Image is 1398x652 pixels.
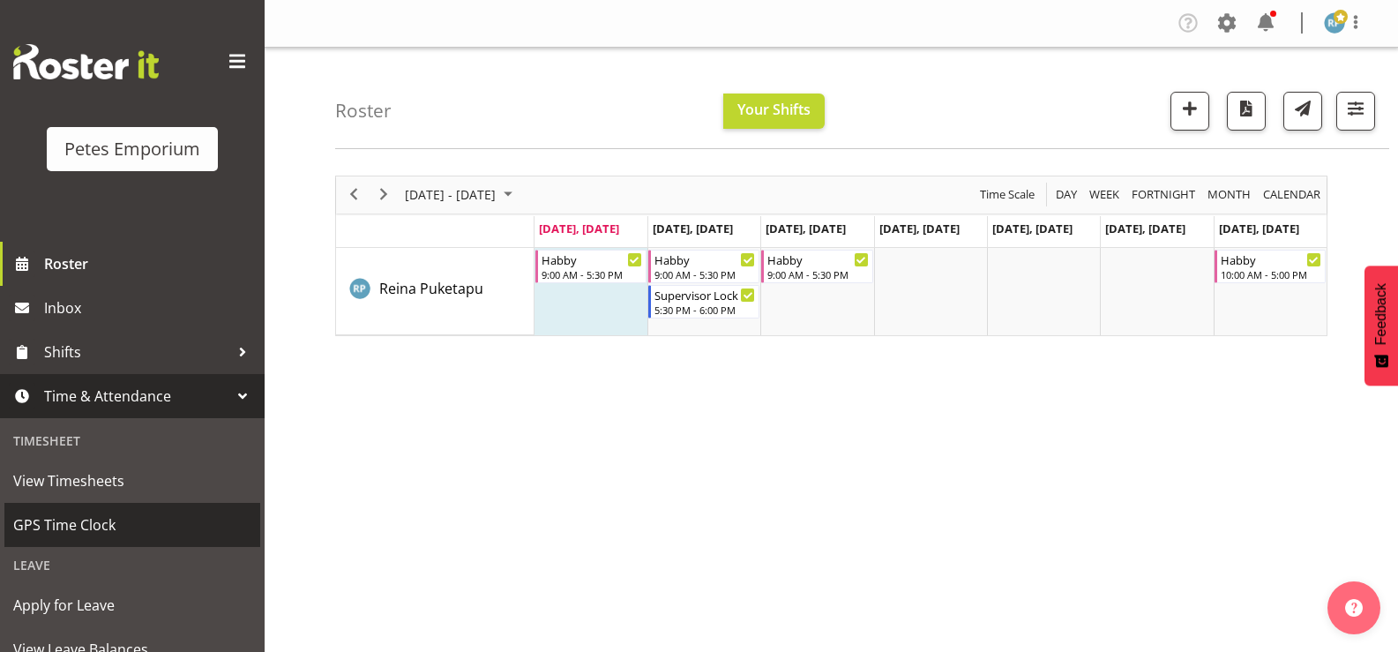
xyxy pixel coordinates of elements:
[13,592,251,618] span: Apply for Leave
[654,267,755,281] div: 9:00 AM - 5:30 PM
[1373,283,1389,345] span: Feedback
[403,184,497,206] span: [DATE] - [DATE]
[44,339,229,365] span: Shifts
[1129,184,1199,206] button: Fortnight
[654,251,755,268] div: Habby
[4,583,260,627] a: Apply for Leave
[1105,221,1185,236] span: [DATE], [DATE]
[1215,250,1326,283] div: Reina Puketapu"s event - Habby Begin From Sunday, August 17, 2025 at 10:00:00 AM GMT+12:00 Ends A...
[767,251,868,268] div: Habby
[978,184,1036,206] span: Time Scale
[1206,184,1252,206] span: Month
[379,279,483,298] span: Reina Puketapu
[535,248,1327,335] table: Timeline Week of August 11, 2025
[4,423,260,459] div: Timesheet
[1087,184,1123,206] button: Timeline Week
[336,248,535,335] td: Reina Puketapu resource
[542,251,642,268] div: Habby
[1205,184,1254,206] button: Timeline Month
[335,176,1327,336] div: Timeline Week of August 11, 2025
[1088,184,1121,206] span: Week
[1170,92,1209,131] button: Add a new shift
[767,267,868,281] div: 9:00 AM - 5:30 PM
[1053,184,1080,206] button: Timeline Day
[372,184,396,206] button: Next
[44,383,229,409] span: Time & Attendance
[761,250,872,283] div: Reina Puketapu"s event - Habby Begin From Wednesday, August 13, 2025 at 9:00:00 AM GMT+12:00 Ends...
[369,176,399,214] div: next period
[1261,184,1322,206] span: calendar
[1283,92,1322,131] button: Send a list of all shifts for the selected filtered period to all rostered employees.
[1364,266,1398,386] button: Feedback - Show survey
[648,285,759,319] div: Reina Puketapu"s event - Supervisor Lock Up Begin From Tuesday, August 12, 2025 at 5:30:00 PM GMT...
[1219,221,1299,236] span: [DATE], [DATE]
[1324,12,1345,34] img: reina-puketapu721.jpg
[4,503,260,547] a: GPS Time Clock
[13,512,251,538] span: GPS Time Clock
[1345,599,1363,617] img: help-xxl-2.png
[44,251,256,277] span: Roster
[1221,251,1321,268] div: Habby
[879,221,960,236] span: [DATE], [DATE]
[766,221,846,236] span: [DATE], [DATE]
[1054,184,1079,206] span: Day
[1221,267,1321,281] div: 10:00 AM - 5:00 PM
[399,176,523,214] div: August 11 - 17, 2025
[64,136,200,162] div: Petes Emporium
[379,278,483,299] a: Reina Puketapu
[1260,184,1324,206] button: Month
[535,250,647,283] div: Reina Puketapu"s event - Habby Begin From Monday, August 11, 2025 at 9:00:00 AM GMT+12:00 Ends At...
[44,295,256,321] span: Inbox
[402,184,520,206] button: August 2025
[1130,184,1197,206] span: Fortnight
[654,303,755,317] div: 5:30 PM - 6:00 PM
[653,221,733,236] span: [DATE], [DATE]
[723,94,825,129] button: Your Shifts
[13,44,159,79] img: Rosterit website logo
[977,184,1038,206] button: Time Scale
[4,547,260,583] div: Leave
[737,100,811,119] span: Your Shifts
[992,221,1073,236] span: [DATE], [DATE]
[1336,92,1375,131] button: Filter Shifts
[539,221,619,236] span: [DATE], [DATE]
[654,286,755,304] div: Supervisor Lock Up
[648,250,759,283] div: Reina Puketapu"s event - Habby Begin From Tuesday, August 12, 2025 at 9:00:00 AM GMT+12:00 Ends A...
[342,184,366,206] button: Previous
[542,267,642,281] div: 9:00 AM - 5:30 PM
[1227,92,1266,131] button: Download a PDF of the roster according to the set date range.
[339,176,369,214] div: previous period
[335,101,392,121] h4: Roster
[13,468,251,494] span: View Timesheets
[4,459,260,503] a: View Timesheets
